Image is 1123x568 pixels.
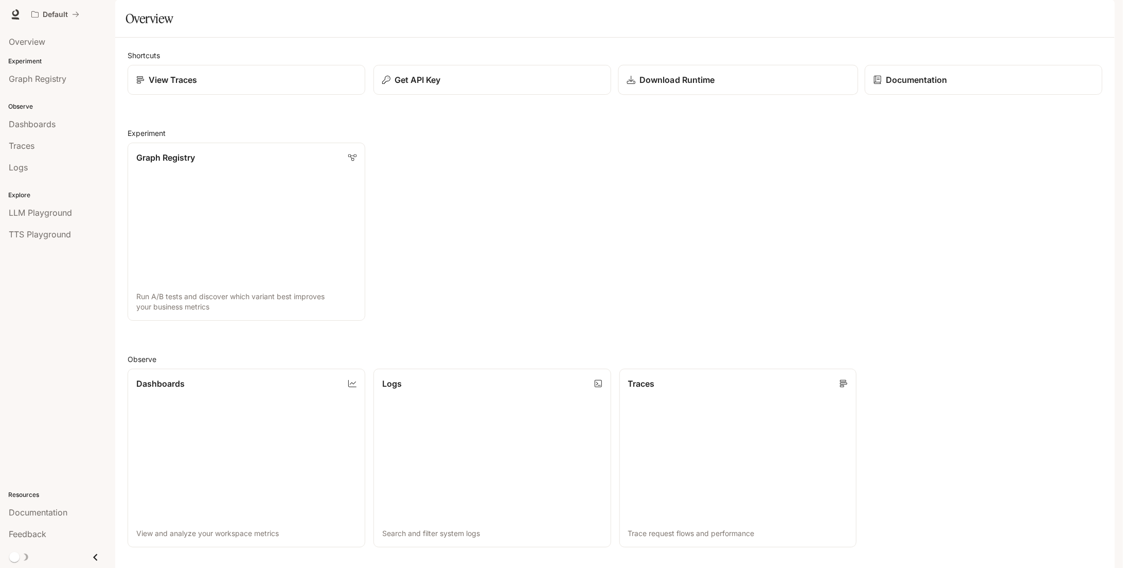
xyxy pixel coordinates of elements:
[136,377,185,390] p: Dashboards
[382,528,602,539] p: Search and filter system logs
[628,377,655,390] p: Traces
[27,4,84,25] button: All workspaces
[128,65,365,95] a: View Traces
[43,10,68,19] p: Default
[128,369,365,547] a: DashboardsView and analyze your workspace metrics
[628,528,848,539] p: Trace request flows and performance
[128,143,365,321] a: Graph RegistryRun A/B tests and discover which variant best improves your business metrics
[373,65,611,95] button: Get API Key
[136,151,195,164] p: Graph Registry
[619,369,857,547] a: TracesTrace request flows and performance
[618,65,858,95] a: Download Runtime
[128,128,1102,139] h2: Experiment
[149,74,197,86] p: View Traces
[865,65,1102,95] a: Documentation
[639,74,715,86] p: Download Runtime
[126,8,173,29] h1: Overview
[382,377,402,390] p: Logs
[395,74,440,86] p: Get API Key
[128,354,1102,365] h2: Observe
[136,528,356,539] p: View and analyze your workspace metrics
[136,291,356,312] p: Run A/B tests and discover which variant best improves your business metrics
[886,74,947,86] p: Documentation
[373,369,611,547] a: LogsSearch and filter system logs
[128,50,1102,61] h2: Shortcuts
